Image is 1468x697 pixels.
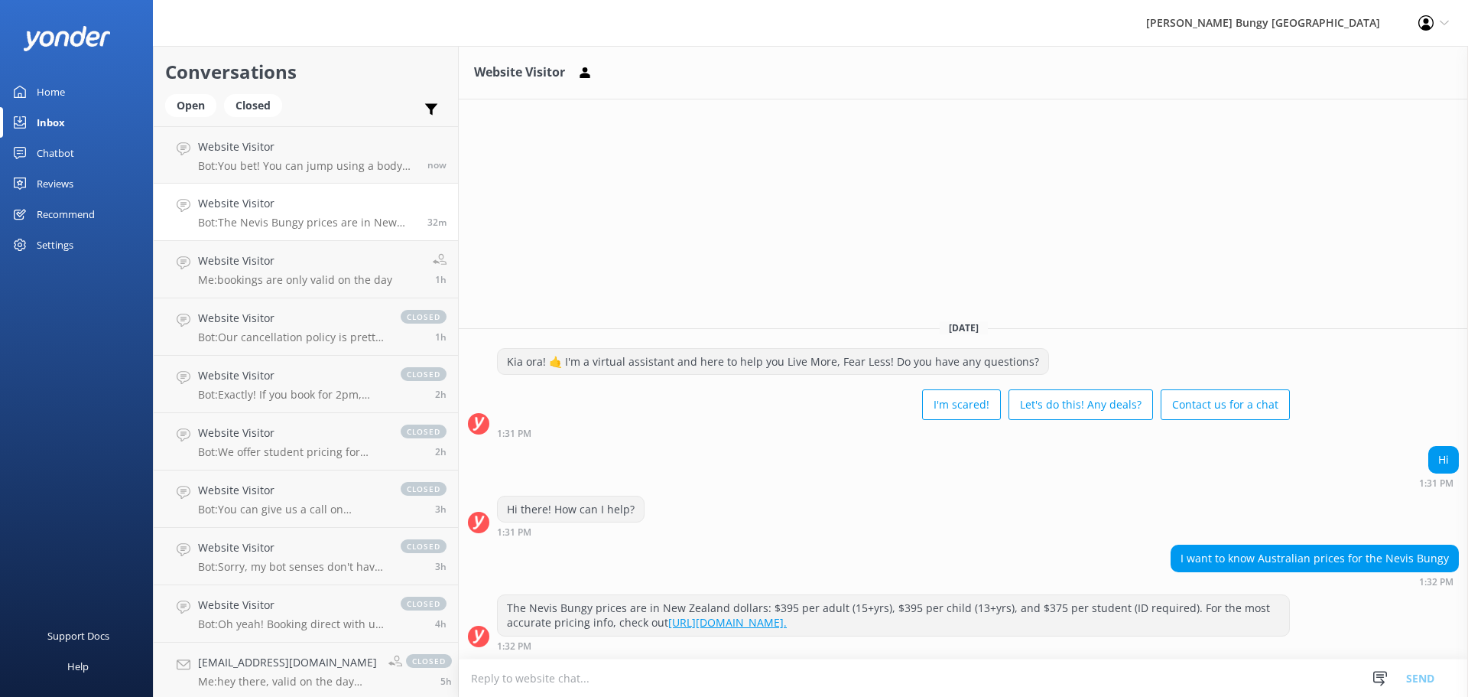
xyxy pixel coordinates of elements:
[198,388,385,402] p: Bot: Exactly! If you book for 2pm, your jump will happen sometime within that hour. Just make sur...
[435,503,447,516] span: Oct 13 2025 10:33am (UTC +13:00) Pacific/Auckland
[165,94,216,117] div: Open
[401,539,447,553] span: closed
[37,77,65,107] div: Home
[435,445,447,458] span: Oct 13 2025 11:11am (UTC +13:00) Pacific/Auckland
[37,168,73,199] div: Reviews
[1171,576,1459,587] div: Oct 13 2025 01:32pm (UTC +13:00) Pacific/Auckland
[435,617,447,630] span: Oct 13 2025 09:58am (UTC +13:00) Pacific/Auckland
[922,389,1001,420] button: I'm scared!
[497,642,531,651] strong: 1:32 PM
[198,216,416,230] p: Bot: The Nevis Bungy prices are in New Zealand dollars: $395 per adult (15+yrs), $395 per child (...
[198,539,385,556] h4: Website Visitor
[427,216,447,229] span: Oct 13 2025 01:32pm (UTC +13:00) Pacific/Auckland
[198,310,385,327] h4: Website Visitor
[198,138,416,155] h4: Website Visitor
[497,640,1290,651] div: Oct 13 2025 01:32pm (UTC +13:00) Pacific/Auckland
[154,528,458,585] a: Website VisitorBot:Sorry, my bot senses don't have an answer for that, please try and rephrase yo...
[198,445,385,459] p: Bot: We offer student pricing for students studying in domestic NZ institutions only. You'll need...
[401,482,447,496] span: closed
[198,425,385,441] h4: Website Visitor
[165,57,447,86] h2: Conversations
[401,425,447,438] span: closed
[1419,479,1453,488] strong: 1:31 PM
[427,158,447,171] span: Oct 13 2025 02:04pm (UTC +13:00) Pacific/Auckland
[401,310,447,324] span: closed
[498,595,1289,636] div: The Nevis Bungy prices are in New Zealand dollars: $395 per adult (15+yrs), $395 per child (13+yr...
[224,96,290,113] a: Closed
[198,273,392,287] p: Me: bookings are only valid on the day
[154,356,458,413] a: Website VisitorBot:Exactly! If you book for 2pm, your jump will happen sometime within that hour....
[198,367,385,384] h4: Website Visitor
[154,184,458,241] a: Website VisitorBot:The Nevis Bungy prices are in New Zealand dollars: $395 per adult (15+yrs), $3...
[37,199,95,230] div: Recommend
[198,252,392,269] h4: Website Visitor
[401,597,447,611] span: closed
[474,63,565,83] h3: Website Visitor
[37,138,74,168] div: Chatbot
[1171,546,1458,572] div: I want to know Australian prices for the Nevis Bungy
[497,526,645,537] div: Oct 13 2025 01:31pm (UTC +13:00) Pacific/Auckland
[23,26,111,51] img: yonder-white-logo.png
[154,298,458,356] a: Website VisitorBot:Our cancellation policy is pretty straightforward: - Cancel more than 48 hours...
[198,597,385,614] h4: Website Visitor
[198,617,385,631] p: Bot: Oh yeah! Booking direct with us through our website always gives you the best prices. Check ...
[47,620,109,651] div: Support Docs
[1008,389,1153,420] button: Let's do this! Any deals?
[154,241,458,298] a: Website VisitorMe:bookings are only valid on the day1h
[198,159,416,173] p: Bot: You bet! You can jump using a body harness at the Ledge Bungy, Taupo Bungy, and Auckland Bun...
[497,428,1290,438] div: Oct 13 2025 01:31pm (UTC +13:00) Pacific/Auckland
[668,615,787,630] a: [URL][DOMAIN_NAME].
[435,388,447,401] span: Oct 13 2025 11:15am (UTC +13:00) Pacific/Auckland
[224,94,282,117] div: Closed
[1429,447,1458,473] div: Hi
[67,651,89,682] div: Help
[440,675,452,688] span: Oct 13 2025 08:40am (UTC +13:00) Pacific/Auckland
[165,96,224,113] a: Open
[198,195,416,212] h4: Website Visitor
[497,528,531,537] strong: 1:31 PM
[1161,389,1290,420] button: Contact us for a chat
[154,126,458,184] a: Website VisitorBot:You bet! You can jump using a body harness at the Ledge Bungy, Taupo Bungy, an...
[940,321,988,334] span: [DATE]
[498,349,1048,375] div: Kia ora! 🤙 I'm a virtual assistant and here to help you Live More, Fear Less! Do you have any que...
[435,273,447,286] span: Oct 13 2025 12:36pm (UTC +13:00) Pacific/Auckland
[37,230,73,260] div: Settings
[198,331,385,344] p: Bot: Our cancellation policy is pretty straightforward: - Cancel more than 48 hours in advance, a...
[1419,477,1459,488] div: Oct 13 2025 01:31pm (UTC +13:00) Pacific/Auckland
[37,107,65,138] div: Inbox
[154,585,458,643] a: Website VisitorBot:Oh yeah! Booking direct with us through our website always gives you the best ...
[198,654,377,671] h4: [EMAIL_ADDRESS][DOMAIN_NAME]
[435,560,447,573] span: Oct 13 2025 10:09am (UTC +13:00) Pacific/Auckland
[497,429,531,438] strong: 1:31 PM
[198,503,385,516] p: Bot: You can give us a call on [PHONE_NUMBER] or [PHONE_NUMBER] to chat with a crew member. Our o...
[154,413,458,471] a: Website VisitorBot:We offer student pricing for students studying in domestic NZ institutions onl...
[198,482,385,499] h4: Website Visitor
[1419,578,1453,587] strong: 1:32 PM
[406,654,452,668] span: closed
[401,367,447,381] span: closed
[498,497,644,523] div: Hi there! How can I help?
[435,331,447,344] span: Oct 13 2025 12:28pm (UTC +13:00) Pacific/Auckland
[198,675,377,689] p: Me: hey there, valid on the day only
[154,471,458,528] a: Website VisitorBot:You can give us a call on [PHONE_NUMBER] or [PHONE_NUMBER] to chat with a crew...
[198,560,385,574] p: Bot: Sorry, my bot senses don't have an answer for that, please try and rephrase your question, I...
